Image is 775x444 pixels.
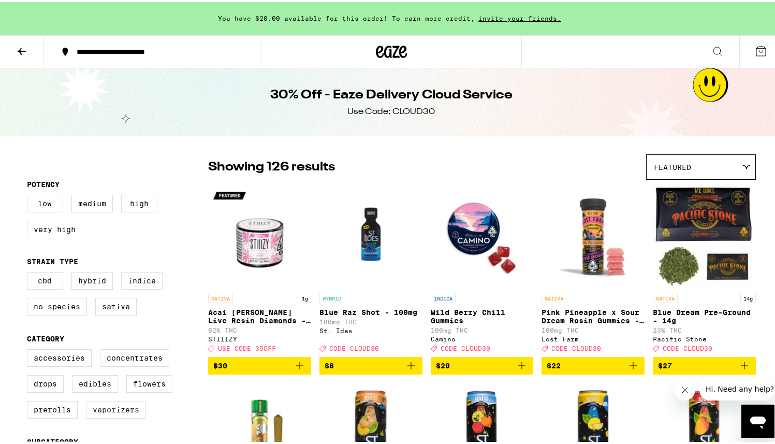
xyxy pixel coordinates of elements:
p: SATIVA [208,292,233,301]
span: CODE CLOUD30 [329,343,379,350]
h1: 30% Off - Eaze Delivery Cloud Service [270,84,513,102]
span: CODE CLOUD30 [551,343,601,350]
img: STIIIZY - Acai Berry Live Resin Diamonds - 1g [208,183,311,287]
p: INDICA [431,292,456,301]
a: Open page for Wild Berry Chill Gummies from Camino [431,183,534,355]
label: Edibles [72,373,118,391]
span: CODE CLOUD30 [441,343,490,350]
button: Add to bag [653,355,756,373]
p: Showing 126 results [208,156,335,174]
p: 100mg THC [431,325,534,332]
p: Pink Pineapple x Sour Dream Rosin Gummies - 100mg [542,306,645,323]
a: Open page for Blue Dream Pre-Ground - 14g from Pacific Stone [653,183,756,355]
img: Camino - Wild Berry Chill Gummies [431,183,534,287]
span: $22 [547,360,561,368]
label: Hybrid [71,270,113,288]
p: 1g [299,292,311,301]
span: USE CODE 35OFF [218,343,276,350]
iframe: Button to launch messaging window [741,403,774,436]
label: Flowers [126,373,172,391]
p: Blue Dream Pre-Ground - 14g [653,306,756,323]
label: Prerolls [27,399,78,417]
a: Open page for Blue Raz Shot - 100mg from St. Ides [319,183,422,355]
span: You have $20.00 available for this order! To earn more credit, [218,13,475,20]
label: CBD [27,270,63,288]
iframe: Close message [675,378,695,398]
label: Concentrates [100,347,169,365]
p: SATIVA [542,292,566,301]
div: St. Ides [319,325,422,332]
label: Accessories [27,347,92,365]
legend: Subcategory [27,436,78,444]
img: Lost Farm - Pink Pineapple x Sour Dream Rosin Gummies - 100mg [542,183,645,287]
p: 100mg THC [542,325,645,332]
label: Sativa [95,296,137,313]
p: 14g [740,292,756,301]
label: No Species [27,296,87,313]
span: CODE CLOUD30 [663,343,712,350]
p: Wild Berry Chill Gummies [431,306,534,323]
a: Open page for Acai Berry Live Resin Diamonds - 1g from STIIIZY [208,183,311,355]
legend: Strain Type [27,255,78,264]
button: Add to bag [208,355,311,373]
p: 23% THC [653,325,756,332]
span: invite your friends. [475,13,565,20]
legend: Category [27,333,64,341]
p: 100mg THC [319,317,422,323]
button: Add to bag [431,355,534,373]
span: Featured [654,161,691,169]
img: St. Ides - Blue Raz Shot - 100mg [319,183,422,287]
button: Add to bag [542,355,645,373]
iframe: Message from company [699,376,774,398]
a: Open page for Pink Pineapple x Sour Dream Rosin Gummies - 100mg from Lost Farm [542,183,645,355]
div: Lost Farm [542,334,645,340]
p: SATIVA [653,292,678,301]
span: $30 [213,360,227,368]
div: Camino [431,334,534,340]
label: Vaporizers [86,399,146,417]
div: STIIIZY [208,334,311,340]
div: Pacific Stone [653,334,756,340]
label: Drops [27,373,64,391]
label: Low [27,193,63,210]
p: Blue Raz Shot - 100mg [319,306,422,314]
img: Pacific Stone - Blue Dream Pre-Ground - 14g [653,183,756,287]
span: $27 [658,360,672,368]
button: Add to bag [319,355,422,373]
span: $20 [436,360,450,368]
span: $8 [325,360,334,368]
div: Use Code: CLOUD30 [348,104,435,116]
p: HYBRID [319,292,344,301]
p: Acai [PERSON_NAME] Live Resin Diamonds - 1g [208,306,311,323]
legend: Potency [27,178,60,187]
label: High [121,193,157,210]
label: Indica [121,270,163,288]
label: Medium [71,193,113,210]
p: 82% THC [208,325,311,332]
label: Very High [27,219,82,236]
